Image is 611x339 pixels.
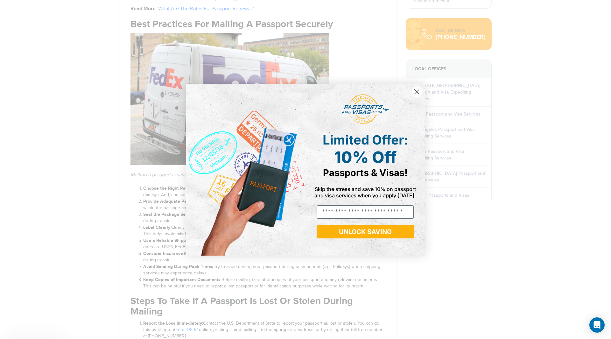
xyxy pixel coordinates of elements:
button: UNLOCK SAVING [317,225,414,238]
span: 10% Off [334,148,397,167]
div: Open Intercom Messenger [589,317,605,333]
span: Skip the stress and save 10% on passport and visa services when you apply [DATE]. [314,186,416,199]
span: Limited Offer: [323,132,408,148]
span: Passports & Visas! [323,167,408,178]
button: Close dialog [411,86,422,97]
img: de9cda0d-0715-46ca-9a25-073762a91ba7.png [186,84,305,256]
img: passports and visas [341,94,389,124]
